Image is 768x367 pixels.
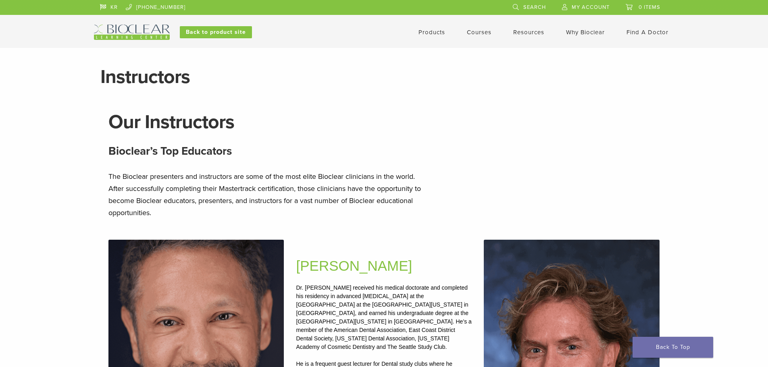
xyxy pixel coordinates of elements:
h1: Our Instructors [108,112,660,132]
h1: Instructors [100,67,668,87]
a: Products [418,29,445,36]
a: Find A Doctor [626,29,668,36]
a: Courses [467,29,491,36]
a: Back To Top [633,337,713,358]
a: Back to product site [180,26,252,38]
img: Bioclear [94,25,170,40]
p: The Bioclear presenters and instructors are some of the most elite Bioclear clinicians in the wor... [108,170,431,219]
span: Search [523,4,546,10]
h2: [PERSON_NAME] [296,255,472,277]
span: My Account [572,4,610,10]
h3: Bioclear’s Top Educators [108,141,660,161]
span: 0 items [639,4,660,10]
a: Why Bioclear [566,29,605,36]
a: Resources [513,29,544,36]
